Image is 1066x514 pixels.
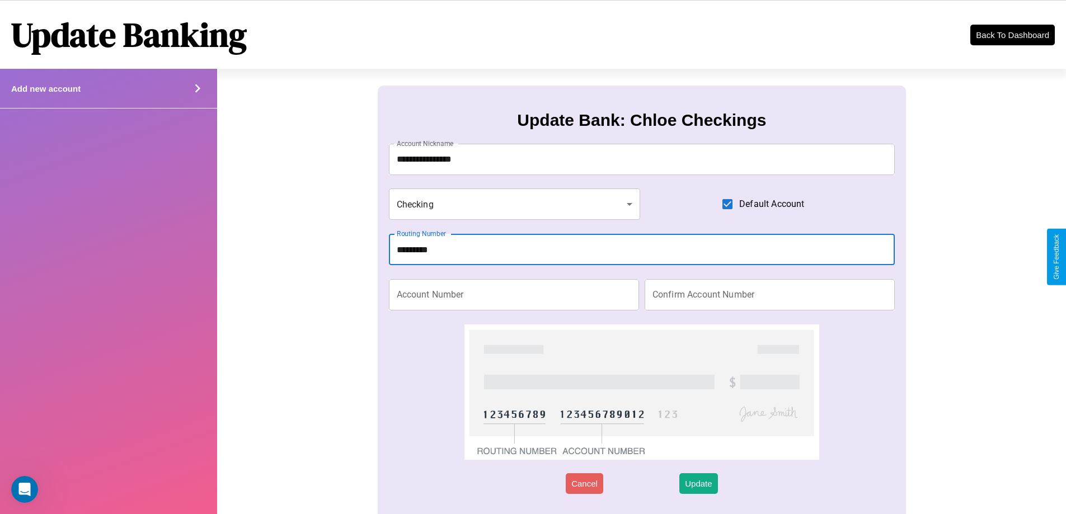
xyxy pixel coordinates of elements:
h3: Update Bank: Chloe Checkings [517,111,766,130]
button: Back To Dashboard [970,25,1055,45]
h1: Update Banking [11,12,247,58]
button: Update [679,473,717,494]
span: Default Account [739,197,804,211]
label: Routing Number [397,229,446,238]
img: check [464,324,819,460]
iframe: Intercom live chat [11,476,38,503]
button: Cancel [566,473,603,494]
div: Give Feedback [1053,234,1060,280]
label: Account Nickname [397,139,454,148]
div: Checking [389,188,641,220]
h4: Add new account [11,84,81,93]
